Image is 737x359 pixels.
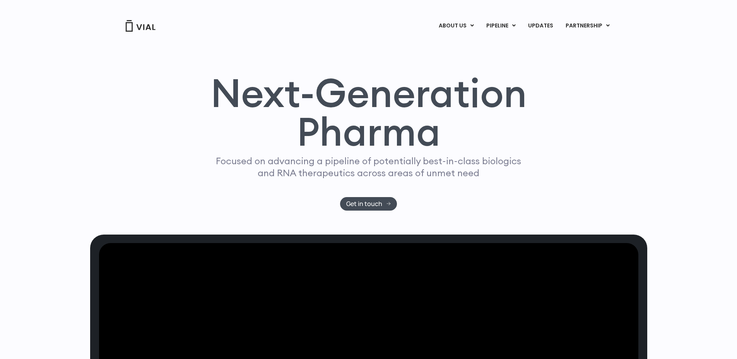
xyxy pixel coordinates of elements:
[125,20,156,32] img: Vial Logo
[213,155,525,179] p: Focused on advancing a pipeline of potentially best-in-class biologics and RNA therapeutics acros...
[201,73,536,151] h1: Next-Generation Pharma
[340,197,397,211] a: Get in touch
[346,201,382,207] span: Get in touch
[559,19,616,32] a: PARTNERSHIPMenu Toggle
[522,19,559,32] a: UPDATES
[480,19,522,32] a: PIPELINEMenu Toggle
[433,19,480,32] a: ABOUT USMenu Toggle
